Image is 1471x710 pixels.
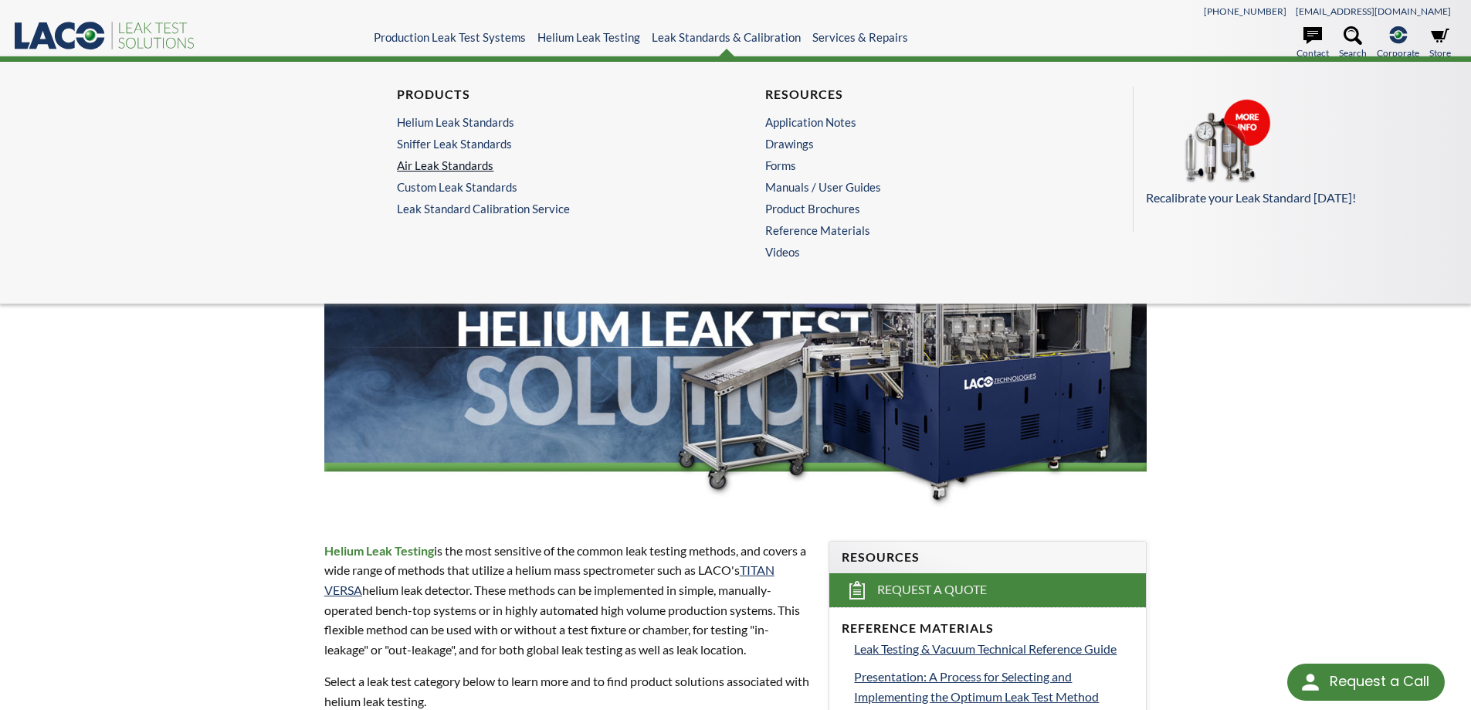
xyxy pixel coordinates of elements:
[1296,26,1329,60] a: Contact
[854,641,1117,656] span: Leak Testing & Vacuum Technical Reference Guide
[1204,5,1286,17] a: [PHONE_NUMBER]
[829,573,1146,607] a: Request a Quote
[765,137,1066,151] a: Drawings
[854,639,1134,659] a: Leak Testing & Vacuum Technical Reference Guide
[1146,99,1442,208] a: Recalibrate your Leak Standard [DATE]!
[765,158,1066,172] a: Forms
[1330,664,1429,699] div: Request a Call
[324,543,434,558] strong: Helium Leak Testing
[812,30,908,44] a: Services & Repairs
[1287,664,1445,701] div: Request a Call
[1377,46,1419,60] span: Corporate
[765,115,1066,129] a: Application Notes
[537,30,640,44] a: Helium Leak Testing
[397,115,698,129] a: Helium Leak Standards
[374,30,526,44] a: Production Leak Test Systems
[1298,670,1323,695] img: round button
[397,202,706,216] a: Leak Standard Calibration Service
[324,182,1147,511] img: Helium Leak Testing Solutions header
[765,180,1066,194] a: Manuals / User Guides
[854,667,1134,706] a: Presentation: A Process for Selecting and Implementing the Optimum Leak Test Method
[397,158,698,172] a: Air Leak Standards
[1146,99,1300,185] img: Menu_Pods_CalLeaks.png
[1296,5,1451,17] a: [EMAIL_ADDRESS][DOMAIN_NAME]
[397,137,698,151] a: Sniffer Leak Standards
[842,549,1134,566] h4: Resources
[765,245,1074,259] a: Videos
[1339,26,1367,60] a: Search
[765,202,1066,216] a: Product Brochures
[324,541,811,660] p: is the most sensitive of the common leak testing methods, and covers a wide range of methods that...
[842,620,1134,637] h4: Reference Materials
[765,87,1066,103] h4: Resources
[854,669,1099,704] span: Presentation: A Process for Selecting and Implementing the Optimum Leak Test Method
[397,180,698,194] a: Custom Leak Standards
[765,223,1066,237] a: Reference Materials
[324,562,774,597] a: TITAN VERSA
[877,582,987,598] span: Request a Quote
[1146,188,1442,208] p: Recalibrate your Leak Standard [DATE]!
[1429,26,1451,60] a: Store
[397,87,698,103] h4: Products
[652,30,801,44] a: Leak Standards & Calibration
